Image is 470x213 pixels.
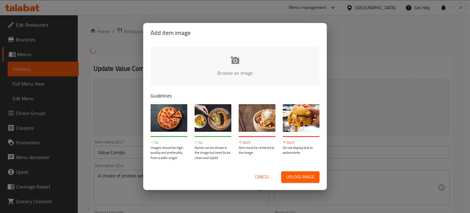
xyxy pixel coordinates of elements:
[283,145,319,155] p: Do not display text or watermarks
[255,173,270,181] span: Cancel
[195,104,231,132] img: guide-img-2@3x.jpg
[151,145,187,161] p: Images should be high-quality and preferably from a wide-angle
[252,171,272,183] button: Cancel
[286,173,315,181] span: Upload image
[283,140,319,145] p: Don't
[283,104,319,132] img: guide-img-4@3x.jpg
[151,92,319,99] p: Guidelines
[239,145,275,155] p: Item must be centered in the image
[281,171,319,183] button: Upload image
[195,145,231,161] p: Hands can be shown in the image but need to be clean and styled
[151,104,187,132] img: guide-img-1@3x.jpg
[151,140,187,145] p: Do
[195,140,231,145] p: Do
[239,104,275,132] img: guide-img-3@3x.jpg
[151,28,319,38] h2: Add item image
[239,140,275,145] p: Don't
